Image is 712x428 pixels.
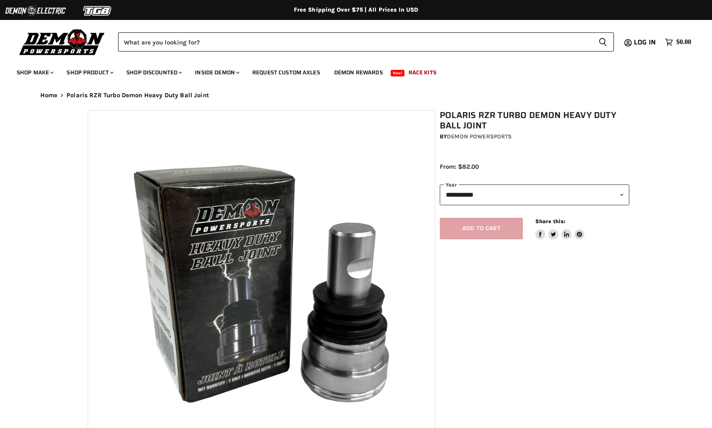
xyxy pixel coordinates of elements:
span: Share this: [535,218,565,224]
a: Shop Product [60,64,118,81]
select: year [440,184,629,205]
span: $0.00 [676,38,691,46]
a: Demon Rewards [328,64,389,81]
a: $0.00 [661,36,695,48]
span: New! [391,70,405,76]
ul: Main menu [10,61,689,81]
a: Shop Discounted [120,64,187,81]
img: TGB Logo 2 [67,3,129,19]
span: From: $82.00 [440,163,479,170]
span: Log in [634,37,656,47]
input: Search [118,32,592,52]
a: Inside Demon [189,64,244,81]
div: by [440,132,629,141]
nav: Breadcrumbs [24,92,689,99]
a: Shop Make [10,64,59,81]
a: Home [40,92,58,99]
a: Request Custom Axles [246,64,326,81]
span: Polaris RZR Turbo Demon Heavy Duty Ball Joint [67,92,209,99]
h1: Polaris RZR Turbo Demon Heavy Duty Ball Joint [440,110,629,131]
a: Race Kits [402,64,443,81]
a: Log in [630,39,661,46]
div: Free Shipping Over $75 | All Prices In USD [24,6,689,14]
aside: Share this: [535,218,585,240]
img: Demon Powersports [17,27,108,57]
a: Demon Powersports [447,133,512,140]
img: Demon Electric Logo 2 [4,3,67,19]
button: Search [592,32,614,52]
form: Product [118,32,614,52]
